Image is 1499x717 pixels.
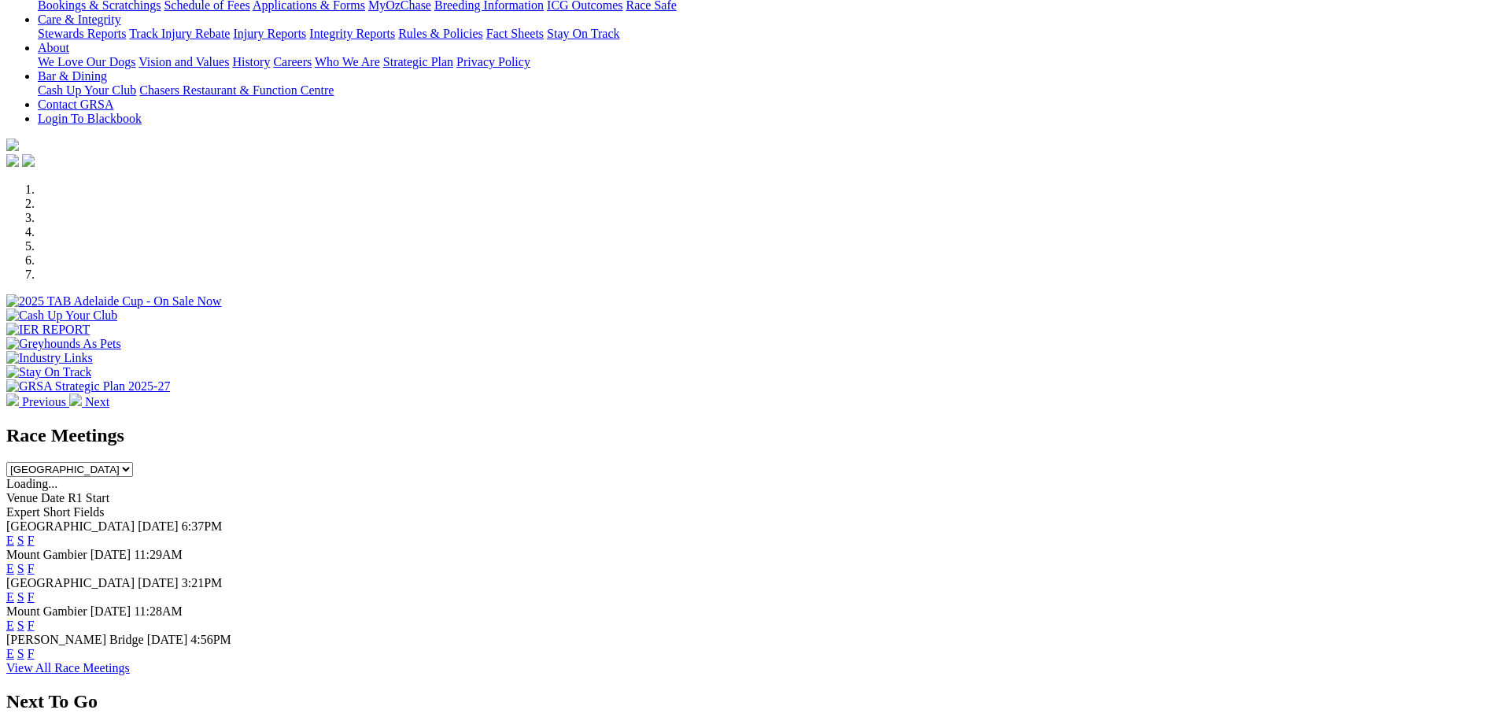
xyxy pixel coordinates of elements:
span: Venue [6,491,38,504]
span: Previous [22,395,66,408]
span: Short [43,505,71,519]
a: S [17,619,24,632]
img: IER REPORT [6,323,90,337]
a: Stay On Track [547,27,619,40]
span: Expert [6,505,40,519]
span: [DATE] [138,519,179,533]
a: Login To Blackbook [38,112,142,125]
span: [GEOGRAPHIC_DATA] [6,576,135,589]
a: Who We Are [315,55,380,68]
a: Previous [6,395,69,408]
h2: Next To Go [6,691,1493,712]
img: chevron-right-pager-white.svg [69,394,82,406]
img: facebook.svg [6,154,19,167]
span: [DATE] [90,548,131,561]
span: [DATE] [138,576,179,589]
span: 6:37PM [182,519,223,533]
span: 3:21PM [182,576,223,589]
a: View All Race Meetings [6,661,130,674]
a: E [6,619,14,632]
a: About [38,41,69,54]
a: F [28,590,35,604]
a: Strategic Plan [383,55,453,68]
a: Integrity Reports [309,27,395,40]
span: Fields [73,505,104,519]
img: GRSA Strategic Plan 2025-27 [6,379,170,394]
span: R1 Start [68,491,109,504]
div: About [38,55,1493,69]
a: S [17,590,24,604]
img: Greyhounds As Pets [6,337,121,351]
span: [PERSON_NAME] Bridge [6,633,144,646]
a: Bar & Dining [38,69,107,83]
span: Mount Gambier [6,548,87,561]
a: Next [69,395,109,408]
span: Mount Gambier [6,604,87,618]
a: Vision and Values [138,55,229,68]
a: E [6,647,14,660]
img: logo-grsa-white.png [6,139,19,151]
img: 2025 TAB Adelaide Cup - On Sale Now [6,294,222,309]
a: S [17,647,24,660]
a: F [28,534,35,547]
a: F [28,562,35,575]
a: E [6,562,14,575]
a: Track Injury Rebate [129,27,230,40]
span: Next [85,395,109,408]
a: History [232,55,270,68]
span: [DATE] [90,604,131,618]
a: Stewards Reports [38,27,126,40]
span: 4:56PM [190,633,231,646]
img: Industry Links [6,351,93,365]
a: Cash Up Your Club [38,83,136,97]
img: Stay On Track [6,365,91,379]
span: [DATE] [147,633,188,646]
a: We Love Our Dogs [38,55,135,68]
span: Date [41,491,65,504]
a: Chasers Restaurant & Function Centre [139,83,334,97]
a: E [6,534,14,547]
a: F [28,619,35,632]
a: Rules & Policies [398,27,483,40]
img: Cash Up Your Club [6,309,117,323]
a: E [6,590,14,604]
a: S [17,534,24,547]
span: 11:28AM [134,604,183,618]
a: F [28,647,35,660]
a: Contact GRSA [38,98,113,111]
a: Care & Integrity [38,13,121,26]
img: twitter.svg [22,154,35,167]
a: Privacy Policy [456,55,530,68]
a: Careers [273,55,312,68]
span: Loading... [6,477,57,490]
img: chevron-left-pager-white.svg [6,394,19,406]
a: Fact Sheets [486,27,544,40]
a: S [17,562,24,575]
h2: Race Meetings [6,425,1493,446]
div: Care & Integrity [38,27,1493,41]
span: [GEOGRAPHIC_DATA] [6,519,135,533]
a: Injury Reports [233,27,306,40]
div: Bar & Dining [38,83,1493,98]
span: 11:29AM [134,548,183,561]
